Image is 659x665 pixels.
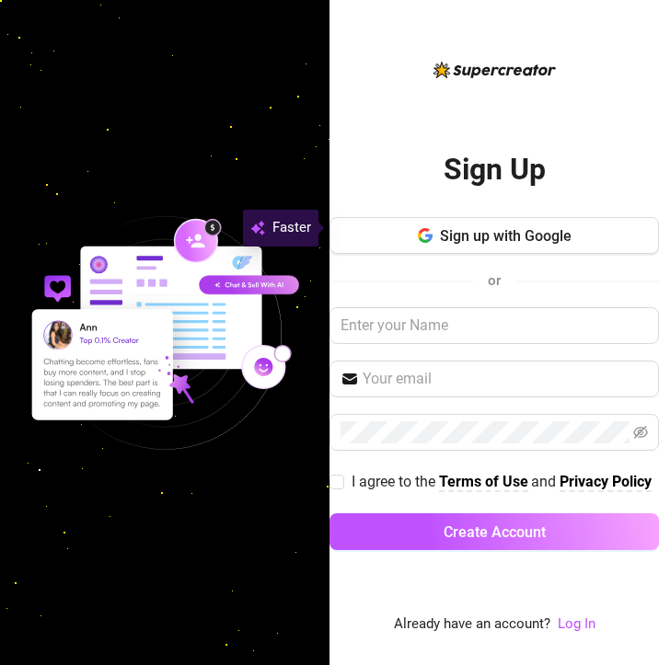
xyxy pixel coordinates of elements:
[434,62,556,78] img: logo-BBDzfeDw.svg
[439,473,528,492] a: Terms of Use
[560,473,652,490] strong: Privacy Policy
[560,473,652,492] a: Privacy Policy
[439,473,528,490] strong: Terms of Use
[329,307,659,344] input: Enter your Name
[558,615,595,632] a: Log In
[394,613,550,636] span: Already have an account?
[444,151,546,189] h2: Sign Up
[363,368,648,390] input: Your email
[488,272,501,289] span: or
[352,473,439,490] span: I agree to the
[558,613,595,636] a: Log In
[272,217,311,239] span: Faster
[329,513,659,550] button: Create Account
[531,473,560,490] span: and
[633,425,648,440] span: eye-invisible
[329,217,659,254] button: Sign up with Google
[250,217,265,239] img: svg%3e
[440,227,572,245] span: Sign up with Google
[444,523,546,541] span: Create Account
